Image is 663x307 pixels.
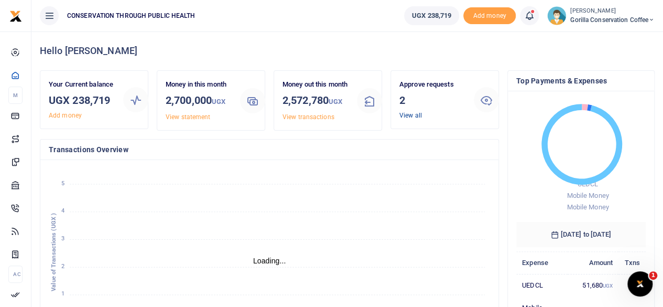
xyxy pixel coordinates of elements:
span: CONSERVATION THROUGH PUBLIC HEALTH [63,11,199,20]
p: Money out this month [282,79,349,90]
a: View all [399,112,422,119]
h4: Transactions Overview [49,144,490,155]
tspan: 5 [61,180,64,187]
tspan: 4 [61,207,64,214]
span: 1 [649,271,657,280]
iframe: Intercom live chat [627,271,653,297]
th: Txns [618,251,646,274]
a: View statement [166,113,210,121]
a: Add money [463,11,516,19]
td: 51,680 [568,274,619,297]
small: UGX [329,98,342,105]
a: logo-small logo-large logo-large [9,12,22,19]
span: Add money [463,7,516,25]
h3: 2,700,000 [166,92,232,110]
a: profile-user [PERSON_NAME] Gorilla Conservation Coffee [547,6,655,25]
text: Loading... [253,257,286,265]
small: UGX [603,283,613,289]
p: Money in this month [166,79,232,90]
p: Approve requests [399,79,465,90]
li: Wallet ballance [400,6,463,25]
span: Mobile Money [567,203,608,211]
img: profile-user [547,6,566,25]
tspan: 1 [61,291,64,298]
h3: 2 [399,92,465,108]
a: UGX 238,719 [404,6,459,25]
h4: Hello [PERSON_NAME] [40,45,655,57]
small: UGX [212,98,225,105]
li: M [8,87,23,104]
h3: UGX 238,719 [49,92,115,108]
span: Gorilla Conservation Coffee [570,15,655,25]
a: Add money [49,112,82,119]
li: Toup your wallet [463,7,516,25]
text: Value of Transactions (UGX ) [50,213,57,291]
p: Your Current balance [49,79,115,90]
li: Ac [8,266,23,283]
img: logo-small [9,10,22,23]
tspan: 3 [61,235,64,242]
h3: 2,572,780 [282,92,349,110]
a: View transactions [282,113,334,121]
td: 1 [618,274,646,297]
h6: [DATE] to [DATE] [516,222,646,247]
tspan: 2 [61,263,64,270]
td: UEDCL [516,274,568,297]
h4: Top Payments & Expenses [516,75,646,87]
span: UGX 238,719 [412,10,451,21]
th: Amount [568,251,619,274]
th: Expense [516,251,568,274]
small: [PERSON_NAME] [570,7,655,16]
span: UEDCL [578,180,599,188]
span: Mobile Money [567,192,608,199]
